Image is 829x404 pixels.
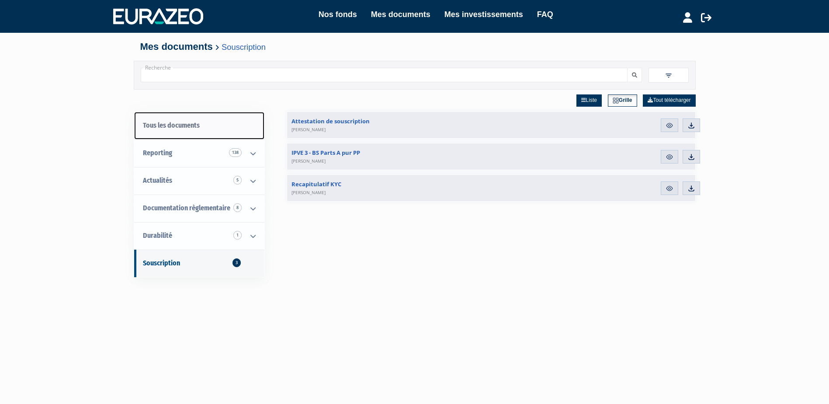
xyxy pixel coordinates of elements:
span: 3 [232,258,241,267]
span: IPVE 3 - BS Parts A pur PP [291,149,360,164]
span: Durabilité [143,231,172,240]
a: Reporting 138 [134,139,264,167]
span: Actualités [143,176,172,185]
img: download.svg [687,153,695,161]
input: Recherche [141,68,628,82]
a: Grille [608,94,637,107]
a: Souscription3 [134,250,264,277]
span: [PERSON_NAME] [291,126,326,132]
a: Tous les documents [134,112,264,139]
a: Nos fonds [319,8,357,21]
img: grid.svg [613,98,619,104]
span: [PERSON_NAME] [291,189,326,195]
img: eye.svg [666,185,673,192]
img: eye.svg [666,122,673,129]
a: Souscription [222,42,266,52]
span: 138 [229,148,242,157]
a: IPVE 3 - BS Parts A pur PP[PERSON_NAME] [287,143,544,170]
a: Recapitulatif KYC[PERSON_NAME] [287,175,544,201]
a: Mes documents [371,8,430,21]
span: Recapitulatif KYC [291,180,341,196]
span: Reporting [143,149,172,157]
a: Attestation de souscription[PERSON_NAME] [287,112,544,138]
img: 1732889491-logotype_eurazeo_blanc_rvb.png [113,8,203,24]
a: Durabilité 1 [134,222,264,250]
a: Mes investissements [444,8,523,21]
span: Documentation règlementaire [143,204,230,212]
span: Attestation de souscription [291,117,370,133]
span: [PERSON_NAME] [291,158,326,164]
a: Actualités 5 [134,167,264,195]
a: Documentation règlementaire 8 [134,195,264,222]
a: FAQ [537,8,553,21]
span: 8 [233,203,242,212]
h4: Mes documents [140,42,689,52]
span: 5 [233,176,242,185]
img: download.svg [687,122,695,129]
a: Tout télécharger [643,94,695,107]
img: download.svg [687,185,695,192]
img: filter.svg [665,72,673,80]
span: Souscription [143,259,180,267]
span: 1 [233,231,242,240]
img: eye.svg [666,153,673,161]
a: Liste [576,94,602,107]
